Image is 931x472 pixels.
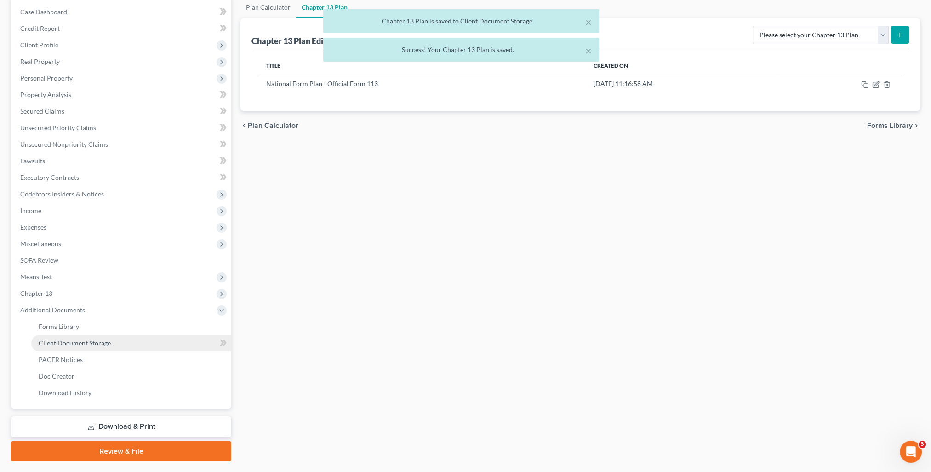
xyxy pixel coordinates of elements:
[585,17,592,28] button: ×
[20,124,96,132] span: Unsecured Priority Claims
[13,169,231,186] a: Executory Contracts
[31,351,231,368] a: PACER Notices
[11,416,231,437] a: Download & Print
[20,91,71,98] span: Property Analysis
[867,122,913,129] span: Forms Library
[913,122,920,129] i: chevron_right
[20,289,52,297] span: Chapter 13
[39,372,74,380] span: Doc Creator
[20,306,85,314] span: Additional Documents
[13,120,231,136] a: Unsecured Priority Claims
[900,441,922,463] iframe: Intercom live chat
[13,86,231,103] a: Property Analysis
[39,356,83,363] span: PACER Notices
[20,157,45,165] span: Lawsuits
[20,273,52,281] span: Means Test
[919,441,926,448] span: 3
[20,140,108,148] span: Unsecured Nonpriority Claims
[240,122,298,129] button: chevron_left Plan Calculator
[586,75,778,92] td: [DATE] 11:16:58 AM
[13,103,231,120] a: Secured Claims
[867,122,920,129] button: Forms Library chevron_right
[20,107,64,115] span: Secured Claims
[20,8,67,16] span: Case Dashboard
[31,335,231,351] a: Client Document Storage
[20,256,58,264] span: SOFA Review
[20,207,41,214] span: Income
[11,441,231,461] a: Review & File
[13,4,231,20] a: Case Dashboard
[20,240,61,248] span: Miscellaneous
[240,122,248,129] i: chevron_left
[39,322,79,330] span: Forms Library
[13,153,231,169] a: Lawsuits
[31,318,231,335] a: Forms Library
[31,368,231,385] a: Doc Creator
[259,75,586,92] td: National Form Plan - Official Form 113
[20,74,73,82] span: Personal Property
[331,17,592,26] div: Chapter 13 Plan is saved to Client Document Storage.
[20,223,46,231] span: Expenses
[248,122,298,129] span: Plan Calculator
[13,136,231,153] a: Unsecured Nonpriority Claims
[331,45,592,54] div: Success! Your Chapter 13 Plan is saved.
[585,45,592,56] button: ×
[20,173,79,181] span: Executory Contracts
[31,385,231,401] a: Download History
[39,339,111,347] span: Client Document Storage
[20,190,104,198] span: Codebtors Insiders & Notices
[13,252,231,269] a: SOFA Review
[39,389,91,397] span: Download History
